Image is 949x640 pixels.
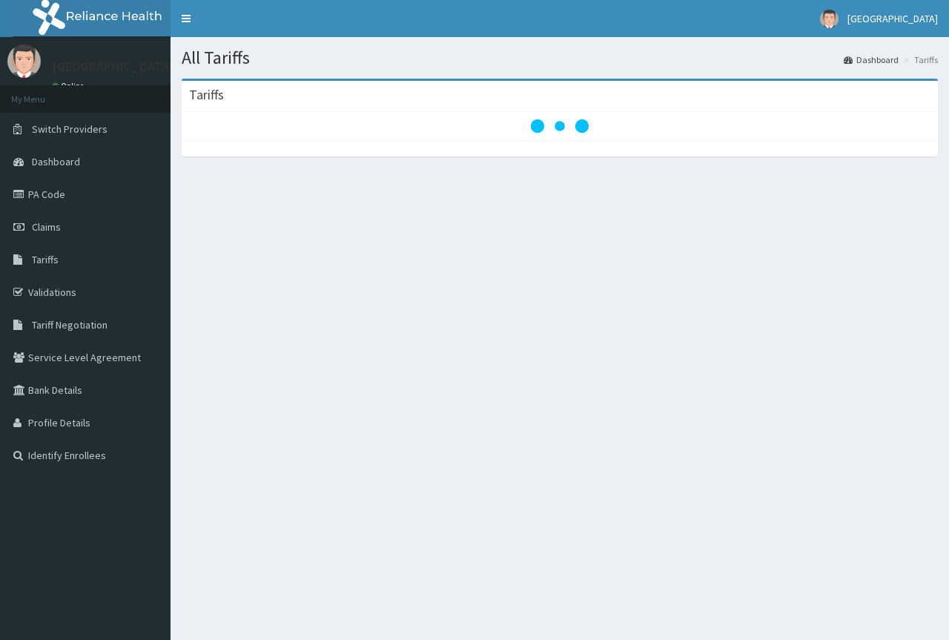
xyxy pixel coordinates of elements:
img: User Image [7,44,41,78]
h1: All Tariffs [182,48,938,67]
a: Dashboard [844,53,899,66]
h3: Tariffs [189,88,224,102]
span: Tariff Negotiation [32,318,108,331]
span: Dashboard [32,155,80,168]
p: [GEOGRAPHIC_DATA] [52,60,174,73]
li: Tariffs [900,53,938,66]
span: Claims [32,220,61,234]
a: Online [52,81,87,91]
svg: audio-loading [530,96,589,156]
span: [GEOGRAPHIC_DATA] [847,12,938,25]
img: User Image [820,10,839,28]
span: Switch Providers [32,122,108,136]
span: Tariffs [32,253,59,266]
